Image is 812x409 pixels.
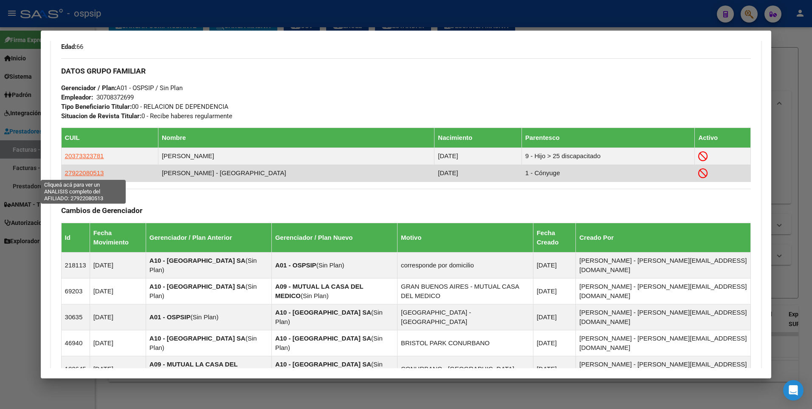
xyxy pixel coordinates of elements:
[576,278,751,304] td: [PERSON_NAME] - [PERSON_NAME][EMAIL_ADDRESS][DOMAIN_NAME]
[149,283,245,290] strong: A10 - [GEOGRAPHIC_DATA] SA
[90,223,146,252] th: Fecha Movimiento
[533,304,576,330] td: [DATE]
[61,304,90,330] td: 30635
[695,128,751,148] th: Activo
[398,252,533,278] td: corresponde por domicilio
[533,252,576,278] td: [DATE]
[146,223,271,252] th: Gerenciador / Plan Anterior
[434,148,522,165] td: [DATE]
[193,313,217,321] span: Sin Plan
[576,304,751,330] td: [PERSON_NAME] - [PERSON_NAME][EMAIL_ADDRESS][DOMAIN_NAME]
[61,206,751,215] h3: Cambios de Gerenciador
[61,128,158,148] th: CUIL
[146,304,271,330] td: ( )
[271,356,397,382] td: ( )
[275,309,383,325] span: Sin Plan
[146,330,271,356] td: ( )
[90,252,146,278] td: [DATE]
[61,103,132,111] strong: Tipo Beneficiario Titular:
[61,66,751,76] h3: DATOS GRUPO FAMILIAR
[522,165,695,182] td: 1 - Cónyuge
[275,309,371,316] strong: A10 - [GEOGRAPHIC_DATA] SA
[576,252,751,278] td: [PERSON_NAME] - [PERSON_NAME][EMAIL_ADDRESS][DOMAIN_NAME]
[576,223,751,252] th: Creado Por
[61,43,76,51] strong: Edad:
[65,152,104,159] span: 20373323781
[271,304,397,330] td: ( )
[398,278,533,304] td: GRAN BUENOS AIRES - MUTUAL CASA DEL MEDICO
[319,261,342,269] span: Sin Plan
[149,361,238,377] strong: A09 - MUTUAL LA CASA DEL MEDICO
[61,43,83,51] span: 66
[522,128,695,148] th: Parentesco
[61,94,93,101] strong: Empleador:
[271,252,397,278] td: ( )
[158,148,434,165] td: [PERSON_NAME]
[146,252,271,278] td: ( )
[434,128,522,148] th: Nacimiento
[149,335,257,351] span: Sin Plan
[158,165,434,182] td: [PERSON_NAME] - [GEOGRAPHIC_DATA]
[275,283,364,299] strong: A09 - MUTUAL LA CASA DEL MEDICO
[149,257,245,264] strong: A10 - [GEOGRAPHIC_DATA] SA
[434,165,522,182] td: [DATE]
[533,356,576,382] td: [DATE]
[783,380,804,400] div: Open Intercom Messenger
[275,335,371,342] strong: A10 - [GEOGRAPHIC_DATA] SA
[96,93,134,102] div: 30708372699
[522,148,695,165] td: 9 - Hijo > 25 discapacitado
[303,292,327,299] span: Sin Plan
[275,335,383,351] span: Sin Plan
[533,278,576,304] td: [DATE]
[158,128,434,148] th: Nombre
[61,330,90,356] td: 46940
[533,330,576,356] td: [DATE]
[61,278,90,304] td: 69203
[275,261,316,269] strong: A01 - OSPSIP
[61,103,228,111] span: 00 - RELACION DE DEPENDENCIA
[398,330,533,356] td: BRISTOL PARK CONURBANO
[533,223,576,252] th: Fecha Creado
[271,278,397,304] td: ( )
[61,252,90,278] td: 218113
[61,112,232,120] span: 0 - Recibe haberes regularmente
[149,257,257,273] span: Sin Plan
[149,313,191,321] strong: A01 - OSPSIP
[61,112,141,120] strong: Situacion de Revista Titular:
[398,356,533,382] td: CONURBANO - [GEOGRAPHIC_DATA]
[146,356,271,382] td: ( )
[576,330,751,356] td: [PERSON_NAME] - [PERSON_NAME][EMAIL_ADDRESS][DOMAIN_NAME]
[65,169,104,176] span: 27922080513
[398,223,533,252] th: Motivo
[271,330,397,356] td: ( )
[149,335,245,342] strong: A10 - [GEOGRAPHIC_DATA] SA
[275,361,371,368] strong: A10 - [GEOGRAPHIC_DATA] SA
[61,84,116,92] strong: Gerenciador / Plan:
[90,304,146,330] td: [DATE]
[398,304,533,330] td: [GEOGRAPHIC_DATA] - [GEOGRAPHIC_DATA]
[61,84,183,92] span: A01 - OSPSIP / Sin Plan
[90,330,146,356] td: [DATE]
[146,278,271,304] td: ( )
[90,356,146,382] td: [DATE]
[149,283,257,299] span: Sin Plan
[576,356,751,382] td: [PERSON_NAME] - [PERSON_NAME][EMAIL_ADDRESS][DOMAIN_NAME]
[90,278,146,304] td: [DATE]
[271,223,397,252] th: Gerenciador / Plan Nuevo
[61,356,90,382] td: 102645
[61,223,90,252] th: Id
